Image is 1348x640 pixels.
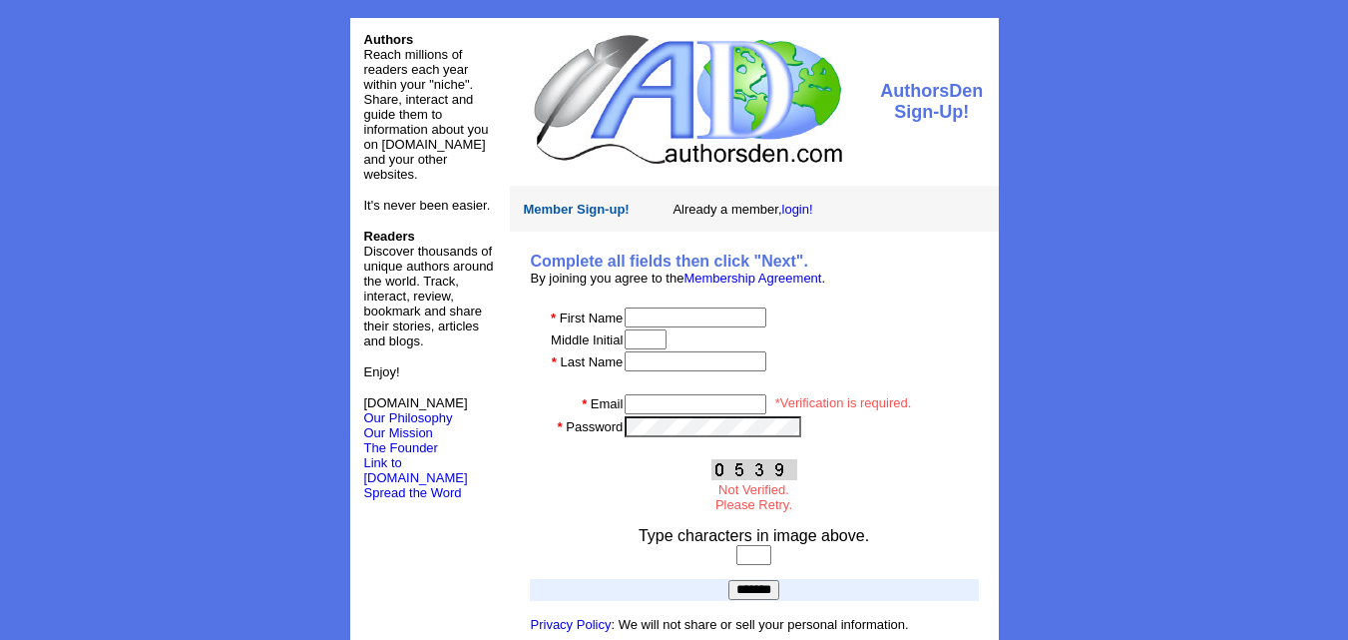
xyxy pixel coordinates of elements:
font: It's never been easier. [364,198,491,213]
b: Complete all fields then click "Next". [531,253,808,270]
a: Link to [DOMAIN_NAME] [364,455,468,485]
a: The Founder [364,440,438,455]
font: Not Verified. Please Retry. [715,482,792,512]
font: Discover thousands of unique authors around the world. Track, interact, review, bookmark and shar... [364,229,494,348]
font: *Verification is required. [775,395,912,410]
font: Already a member, [673,202,812,217]
font: Reach millions of readers each year within your "niche". Share, interact and guide them to inform... [364,47,489,182]
a: Privacy Policy [531,617,612,632]
font: Email [591,396,624,411]
a: login! [782,202,813,217]
font: Middle Initial [551,332,623,347]
font: By joining you agree to the . [531,271,826,286]
font: Password [566,419,623,434]
a: Membership Agreement [683,271,821,286]
font: : We will not share or sell your personal information. [531,617,909,632]
a: Our Philosophy [364,410,453,425]
font: Authors [364,32,414,47]
a: Spread the Word [364,483,462,500]
font: AuthorsDen Sign-Up! [880,81,983,122]
a: Our Mission [364,425,433,440]
img: This Is CAPTCHA Image [711,459,797,480]
b: Readers [364,229,415,244]
font: Type characters in image above. [639,527,869,544]
font: Last Name [560,354,623,369]
img: logo.jpg [529,32,845,167]
font: Enjoy! [364,364,400,379]
font: Member Sign-up! [524,202,630,217]
font: [DOMAIN_NAME] [364,395,468,425]
font: First Name [560,311,624,325]
font: Spread the Word [364,485,462,500]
